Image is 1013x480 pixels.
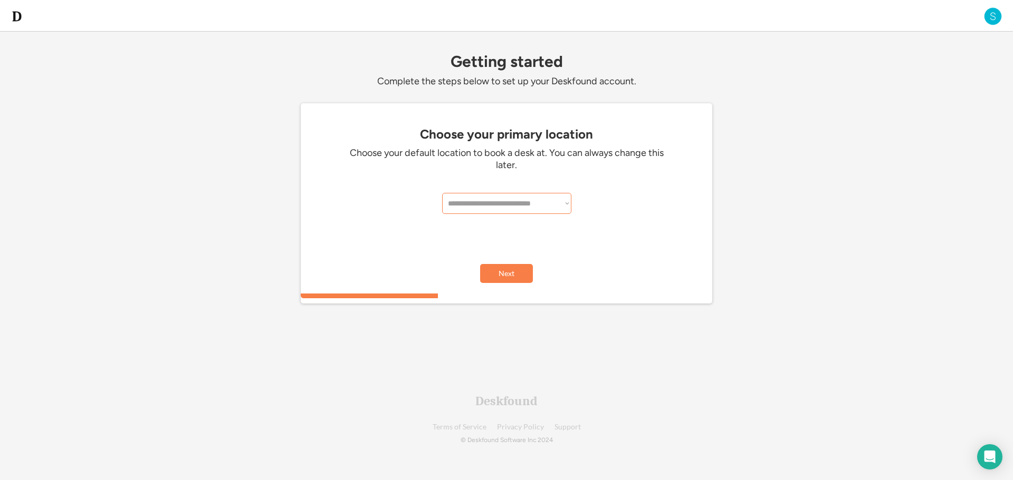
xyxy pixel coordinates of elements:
button: Next [480,264,533,283]
a: Support [555,423,581,431]
div: Getting started [301,53,712,70]
div: Open Intercom Messenger [977,444,1002,469]
a: Terms of Service [433,423,486,431]
a: Privacy Policy [497,423,544,431]
div: Complete the steps below to set up your Deskfound account. [301,75,712,87]
div: 33.3333333333333% [303,293,714,298]
div: Choose your default location to book a desk at. You can always change this later. [348,147,665,172]
div: Choose your primary location [306,127,707,142]
img: S.png [983,7,1002,26]
div: Deskfound [475,395,538,407]
img: d-whitebg.png [11,10,23,23]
